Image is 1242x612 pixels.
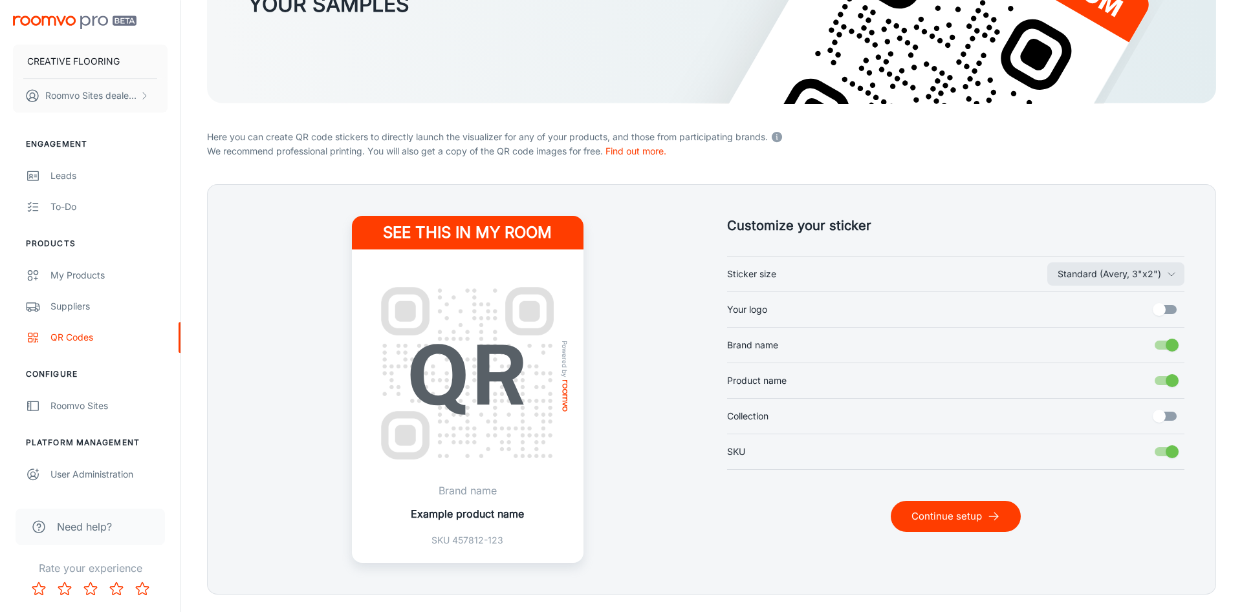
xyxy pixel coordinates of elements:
h5: Customize your sticker [727,216,1184,235]
div: My Products [50,268,168,282]
span: Powered by [558,340,571,377]
button: Rate 3 star [78,576,103,602]
span: Collection [727,409,768,423]
p: We recommend professional printing. You will also get a copy of the QR code images for free. [207,144,1216,158]
a: Find out more. [605,145,666,156]
div: Roomvo Sites [50,399,168,413]
span: Brand name [727,338,778,352]
button: Rate 2 star [52,576,78,602]
img: roomvo [562,379,567,411]
button: Sticker size [1047,262,1184,286]
span: Product name [727,374,787,388]
p: Here you can create QR code stickers to directly launch the visualizer for any of your products, ... [207,127,1216,144]
img: Roomvo PRO Beta [13,16,136,29]
p: Example product name [411,506,524,522]
p: Roomvo Sites dealer last name [45,89,136,103]
p: SKU 457812-123 [411,533,524,547]
button: Rate 1 star [26,576,52,602]
div: User Administration [50,467,168,481]
div: QR Codes [50,330,168,344]
img: QR Code Example [367,273,568,474]
p: Brand name [411,483,524,498]
span: Your logo [727,302,767,317]
p: Rate your experience [10,560,170,576]
h4: See this in my room [352,216,583,249]
span: Need help? [57,519,112,534]
button: Rate 5 star [129,576,155,602]
div: Leads [50,169,168,183]
button: CREATIVE FLOORING [13,45,168,78]
button: Roomvo Sites dealer last name [13,79,168,112]
div: Suppliers [50,299,168,313]
p: CREATIVE FLOORING [27,54,120,69]
div: To-do [50,200,168,214]
button: Rate 4 star [103,576,129,602]
button: Continue setup [891,501,1021,532]
span: SKU [727,445,745,459]
span: Sticker size [727,267,776,281]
